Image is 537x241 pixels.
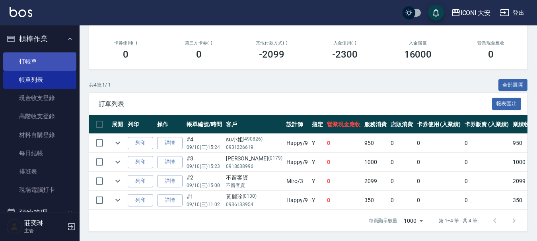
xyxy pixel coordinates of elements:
[226,201,282,208] p: 0936133954
[415,172,463,191] td: 0
[226,193,282,201] div: 黃麗珍
[362,134,389,152] td: 950
[391,40,445,46] h2: 入金儲值
[224,115,284,134] th: 客戶
[511,134,537,152] td: 950
[362,172,389,191] td: 2099
[284,172,310,191] td: Miro /3
[362,153,389,172] td: 1000
[463,191,511,210] td: 0
[463,172,511,191] td: 0
[3,52,76,71] a: 打帳單
[128,194,153,206] button: 列印
[185,172,224,191] td: #2
[404,49,432,60] h3: 16000
[461,8,491,18] div: ICONI 大安
[310,172,325,191] td: Y
[268,154,282,163] p: (0179)
[428,5,444,21] button: save
[415,134,463,152] td: 0
[3,144,76,162] a: 每日結帳
[89,81,111,89] p: 共 4 筆, 1 / 1
[187,182,222,189] p: 09/10 (三) 15:00
[99,40,153,46] h2: 卡券使用(-)
[389,153,415,172] td: 0
[332,49,358,60] h3: -2300
[99,100,492,108] span: 訂單列表
[389,115,415,134] th: 店販消費
[310,191,325,210] td: Y
[3,181,76,199] a: 現場電腦打卡
[126,115,155,134] th: 列印
[24,227,65,234] p: 主管
[187,201,222,208] p: 09/10 (三) 11:02
[128,137,153,149] button: 列印
[325,172,362,191] td: 0
[284,191,310,210] td: Happy /9
[226,163,282,170] p: 0918638996
[128,156,153,168] button: 列印
[511,153,537,172] td: 1000
[439,217,477,224] p: 第 1–4 筆 共 4 筆
[310,134,325,152] td: Y
[3,202,76,223] button: 預約管理
[488,49,494,60] h3: 0
[226,135,282,144] div: su小姐
[401,210,426,231] div: 1000
[318,40,372,46] h2: 入金使用(-)
[185,191,224,210] td: #1
[3,126,76,144] a: 材料自購登錄
[185,134,224,152] td: #4
[157,156,183,168] a: 詳情
[3,89,76,107] a: 現金收支登錄
[498,79,528,91] button: 全部展開
[3,162,76,181] a: 排班表
[511,172,537,191] td: 2099
[415,115,463,134] th: 卡券使用 (入業績)
[112,156,124,168] button: expand row
[497,6,527,20] button: 登出
[157,194,183,206] a: 詳情
[226,182,282,189] p: 不留客資
[157,175,183,187] a: 詳情
[284,115,310,134] th: 設計師
[284,153,310,172] td: Happy /9
[325,191,362,210] td: 0
[3,29,76,49] button: 櫃檯作業
[310,153,325,172] td: Y
[112,175,124,187] button: expand row
[325,134,362,152] td: 0
[155,115,185,134] th: 操作
[187,163,222,170] p: 09/10 (三) 15:23
[187,144,222,151] p: 09/10 (三) 15:24
[128,175,153,187] button: 列印
[3,71,76,89] a: 帳單列表
[226,154,282,163] div: [PERSON_NAME]
[463,115,511,134] th: 卡券販賣 (入業績)
[389,191,415,210] td: 0
[243,193,257,201] p: (0130)
[10,7,32,17] img: Logo
[415,191,463,210] td: 0
[243,135,263,144] p: (490826)
[389,172,415,191] td: 0
[511,115,537,134] th: 業績收入
[362,191,389,210] td: 350
[389,134,415,152] td: 0
[284,134,310,152] td: Happy /9
[362,115,389,134] th: 服務消費
[259,49,284,60] h3: -2099
[415,153,463,172] td: 0
[325,153,362,172] td: 0
[463,153,511,172] td: 0
[511,191,537,210] td: 350
[245,40,299,46] h2: 其他付款方式(-)
[6,219,22,235] img: Person
[185,115,224,134] th: 帳單編號/時間
[185,153,224,172] td: #3
[226,174,282,182] div: 不留客資
[110,115,126,134] th: 展開
[123,49,128,60] h3: 0
[24,219,65,227] h5: 莊奕琳
[112,194,124,206] button: expand row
